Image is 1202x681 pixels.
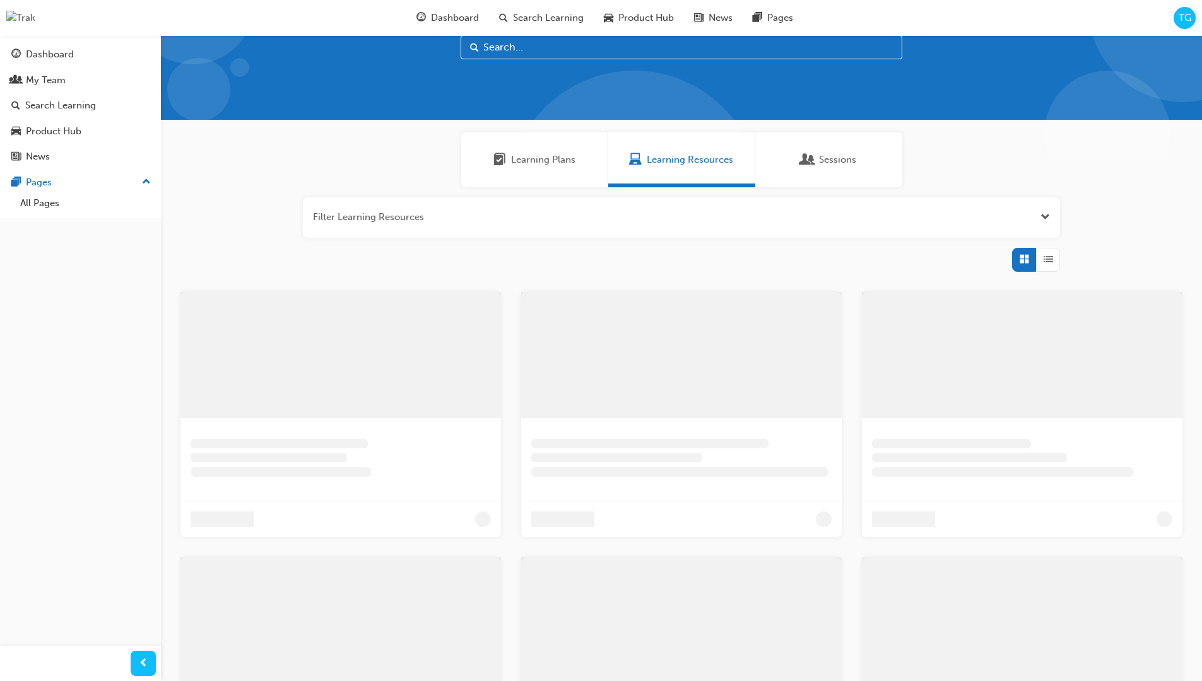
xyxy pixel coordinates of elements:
span: TG [1179,11,1191,25]
span: people-icon [11,75,21,86]
span: car-icon [604,10,613,26]
a: news-iconNews [684,5,743,31]
div: Pages [26,175,52,190]
span: Dashboard [431,11,479,25]
span: news-icon [694,10,704,26]
a: search-iconSearch Learning [489,5,594,31]
img: Trak [6,11,35,25]
span: Product Hub [618,11,674,25]
span: pages-icon [11,177,21,189]
input: Search... [461,35,902,59]
span: guage-icon [11,49,21,61]
span: Sessions [801,153,814,167]
span: search-icon [499,10,508,26]
div: Dashboard [26,47,74,62]
span: List [1044,252,1053,267]
span: search-icon [11,100,20,112]
a: Learning PlansLearning Plans [461,132,608,187]
a: Search Learning [5,94,156,117]
span: guage-icon [416,10,426,26]
div: Search Learning [25,98,96,113]
span: Learning Resources [629,153,642,167]
a: News [5,145,156,168]
span: Search [470,40,479,55]
button: Pages [5,171,156,194]
a: Dashboard [5,43,156,66]
span: Search Learning [513,11,584,25]
span: up-icon [142,174,151,190]
span: Learning Plans [493,153,506,167]
a: Product Hub [5,120,156,143]
a: My Team [5,69,156,92]
span: car-icon [11,126,21,137]
div: News [26,149,50,164]
span: Grid [1020,252,1029,267]
span: pages-icon [753,10,762,26]
a: car-iconProduct Hub [594,5,684,31]
a: Learning ResourcesLearning Resources [608,132,755,187]
span: Learning Plans [511,153,575,167]
span: Pages [767,11,793,25]
a: SessionsSessions [755,132,902,187]
button: DashboardMy TeamSearch LearningProduct HubNews [5,40,156,171]
div: Product Hub [26,124,81,139]
span: prev-icon [139,656,148,672]
a: All Pages [15,194,156,213]
div: My Team [26,73,66,88]
span: Sessions [819,153,856,167]
a: pages-iconPages [743,5,803,31]
button: TG [1174,7,1196,29]
a: guage-iconDashboard [406,5,489,31]
span: news-icon [11,151,21,163]
span: News [709,11,733,25]
span: Learning Resources [647,153,733,167]
button: Open the filter [1040,210,1050,224]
